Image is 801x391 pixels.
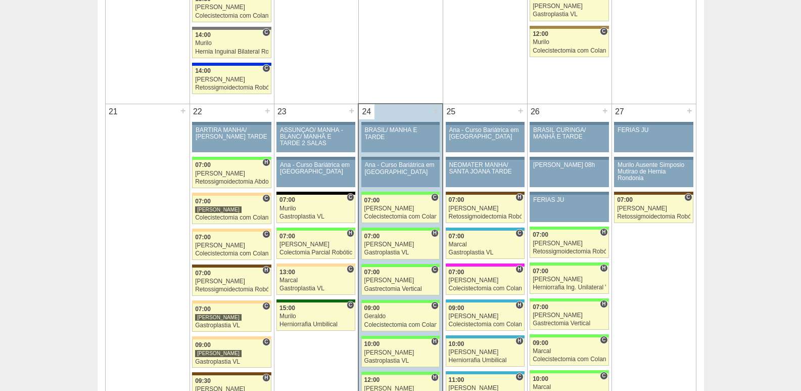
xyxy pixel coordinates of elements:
[192,27,271,30] div: Key: Santa Catarina
[276,195,355,223] a: C 07:00 Murilo Gastroplastia VL
[262,64,270,72] span: Consultório
[600,228,607,236] span: Hospital
[359,104,374,119] div: 24
[364,197,380,204] span: 07:00
[262,374,270,382] span: Hospital
[446,335,525,338] div: Key: Neomater
[533,39,606,46] div: Murilo
[195,350,242,357] div: [PERSON_NAME]
[276,267,355,295] a: C 13:00 Marcal Gastroplastia VL
[347,301,354,309] span: Consultório
[600,336,607,344] span: Consultório
[279,205,352,212] div: Murilo
[685,104,694,117] div: +
[617,196,633,203] span: 07:00
[195,84,268,91] div: Retossigmoidectomia Robótica
[262,338,270,346] span: Consultório
[347,104,356,117] div: +
[530,263,608,266] div: Key: Brasil
[516,104,525,117] div: +
[530,337,608,366] a: C 09:00 Marcal Colecistectomia com Colangiografia VL
[361,192,440,195] div: Key: Brasil
[449,277,522,284] div: [PERSON_NAME]
[192,193,271,196] div: Key: Bartira
[446,125,525,152] a: Ana - Curso Bariátrica em [GEOGRAPHIC_DATA]
[361,339,440,367] a: H 10:00 [PERSON_NAME] Gastroplastia VL
[614,195,693,223] a: C 07:00 [PERSON_NAME] Retossigmoidectomia Robótica
[533,320,606,327] div: Gastrectomia Vertical
[276,231,355,259] a: H 07:00 [PERSON_NAME] Colectomia Parcial Robótica
[262,302,270,310] span: Consultório
[530,195,608,222] a: FERIAS JU
[361,195,440,223] a: C 07:00 [PERSON_NAME] Colecistectomia com Colangiografia VL
[192,157,271,160] div: Key: Brasil
[446,157,525,160] div: Key: Aviso
[364,249,437,256] div: Gastroplastia VL
[530,301,608,330] a: H 07:00 [PERSON_NAME] Gastrectomia Vertical
[190,104,206,119] div: 22
[192,265,271,268] div: Key: Santa Joana
[274,104,290,119] div: 23
[431,193,439,201] span: Consultório
[195,49,268,55] div: Hernia Inguinal Bilateral Robótica
[195,31,211,38] span: 14:00
[276,160,355,187] a: Ana - Curso Bariátrica em [GEOGRAPHIC_DATA]
[276,228,355,231] div: Key: Brasil
[364,313,437,320] div: Geraldo
[279,313,352,320] div: Murilo
[617,213,690,220] div: Retossigmoidectomia Robótica
[533,339,548,346] span: 09:00
[614,125,693,152] a: FERIAS JU
[364,305,380,312] span: 09:00
[533,384,606,390] div: Marcal
[276,302,355,331] a: C 15:00 Murilo Herniorrafia Umbilical
[192,160,271,188] a: H 07:00 [PERSON_NAME] Retossigmoidectomia Abdominal VL
[276,122,355,125] div: Key: Aviso
[614,160,693,187] a: Murilo Ausente Simposio Mutirao de Hernia Rondonia
[361,228,440,231] div: Key: Brasil
[533,11,606,18] div: Gastroplastia VL
[533,284,606,291] div: Herniorrafia Ing. Unilateral VL
[449,269,464,276] span: 07:00
[192,336,271,339] div: Key: Bartira
[446,338,525,367] a: H 10:00 [PERSON_NAME] Herniorrafia Umbilical
[279,269,295,276] span: 13:00
[515,265,523,273] span: Hospital
[279,277,352,284] div: Marcal
[446,264,525,267] div: Key: Pro Matre
[449,357,522,364] div: Herniorrafia Umbilical
[276,264,355,267] div: Key: Bartira
[614,192,693,195] div: Key: Santa Joana
[192,232,271,260] a: C 07:00 [PERSON_NAME] Colecistectomia com Colangiografia VL
[195,40,268,47] div: Murilo
[347,265,354,273] span: Consultório
[276,192,355,195] div: Key: Blanc
[364,376,380,383] span: 12:00
[364,358,437,364] div: Gastroplastia VL
[449,249,522,256] div: Gastroplastia VL
[530,26,608,29] div: Key: Oswaldo Cruz Paulista
[192,268,271,296] a: H 07:00 [PERSON_NAME] Retossigmoidectomia Robótica
[449,162,521,175] div: NEOMATER MANHÃ/ SANTA JOANA TARDE
[446,371,525,374] div: Key: Neomater
[446,192,525,195] div: Key: Santa Joana
[533,240,606,247] div: [PERSON_NAME]
[195,286,268,293] div: Retossigmoidectomia Robótica
[533,248,606,255] div: Retossigmoidectomia Robótica
[533,197,605,203] div: FERIAS JU
[530,160,608,187] a: [PERSON_NAME] 08h
[262,158,270,166] span: Hospital
[196,127,268,140] div: BARTIRA MANHÃ/ [PERSON_NAME] TARDE
[618,162,690,182] div: Murilo Ausente Simposio Mutirao de Hernia Rondonia
[614,157,693,160] div: Key: Aviso
[364,340,380,347] span: 10:00
[192,339,271,368] a: C 09:00 [PERSON_NAME] Gastroplastia VL
[195,206,242,213] div: [PERSON_NAME]
[279,213,352,220] div: Gastroplastia VL
[600,264,607,272] span: Hospital
[446,267,525,295] a: H 07:00 [PERSON_NAME] Colecistectomia com Colangiografia VL
[533,3,606,10] div: [PERSON_NAME]
[446,231,525,259] a: C 07:00 Marcal Gastroplastia VL
[449,285,522,292] div: Colecistectomia com Colangiografia VL
[347,229,354,237] span: Hospital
